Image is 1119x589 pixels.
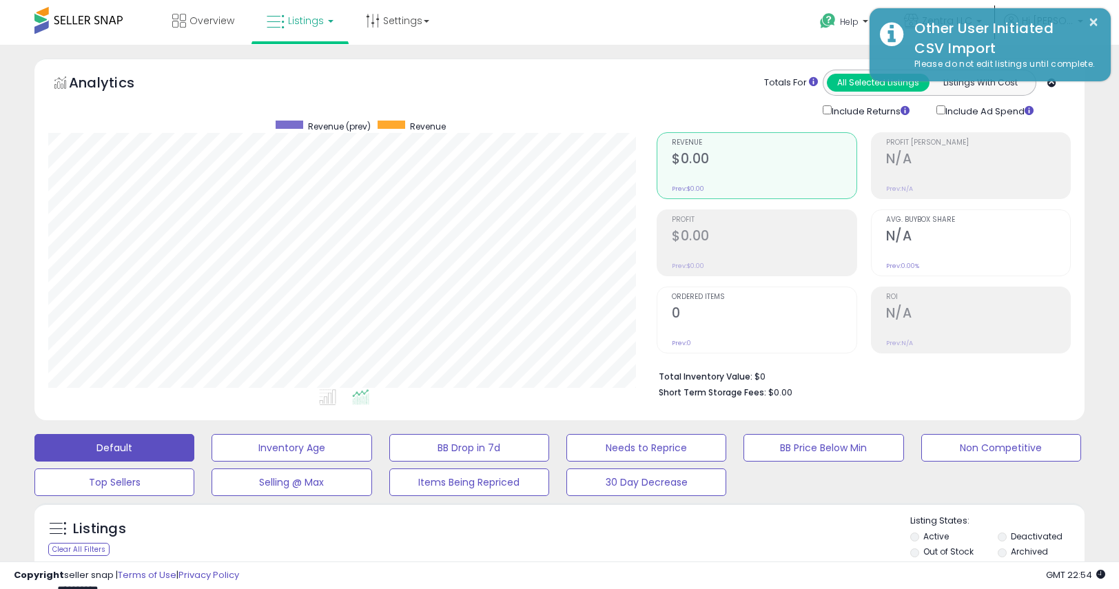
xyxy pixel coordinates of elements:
strong: Copyright [14,568,64,581]
span: Help [840,16,859,28]
button: 30 Day Decrease [566,468,726,496]
a: Terms of Use [118,568,176,581]
a: Help [809,2,882,45]
button: Items Being Repriced [389,468,549,496]
label: Active [923,530,949,542]
div: Include Ad Spend [926,103,1056,118]
li: $0 [659,367,1060,384]
button: Inventory Age [212,434,371,462]
button: Needs to Reprice [566,434,726,462]
h2: 0 [672,305,856,324]
h5: Listings [73,519,126,539]
b: Short Term Storage Fees: [659,386,766,398]
a: Privacy Policy [178,568,239,581]
div: Include Returns [812,103,926,118]
span: Ordered Items [672,293,856,301]
h5: Analytics [69,73,161,96]
span: Avg. Buybox Share [886,216,1070,224]
button: Listings With Cost [929,74,1031,92]
small: Prev: $0.00 [672,185,704,193]
button: BB Drop in 7d [389,434,549,462]
small: Prev: N/A [886,339,913,347]
span: Listings [288,14,324,28]
h2: N/A [886,228,1070,247]
label: Deactivated [1011,530,1062,542]
div: Please do not edit listings until complete. [904,58,1100,71]
small: Prev: N/A [886,185,913,193]
div: Clear All Filters [48,543,110,556]
button: Top Sellers [34,468,194,496]
label: Archived [1011,546,1048,557]
button: × [1088,14,1099,31]
div: seller snap | | [14,569,239,582]
h2: N/A [886,151,1070,169]
div: Totals For [764,76,818,90]
span: Overview [189,14,234,28]
span: 2025-08-13 22:54 GMT [1046,568,1105,581]
h2: $0.00 [672,151,856,169]
h2: $0.00 [672,228,856,247]
button: BB Price Below Min [743,434,903,462]
b: Total Inventory Value: [659,371,752,382]
button: All Selected Listings [827,74,930,92]
button: Default [34,434,194,462]
p: Listing States: [910,515,1085,528]
span: Profit [PERSON_NAME] [886,139,1070,147]
small: Prev: 0.00% [886,262,919,270]
button: Non Competitive [921,434,1081,462]
span: Revenue [672,139,856,147]
span: ROI [886,293,1070,301]
div: Other User Initiated CSV Import [904,19,1100,58]
span: Revenue (prev) [308,121,371,132]
i: Get Help [819,12,836,30]
span: Profit [672,216,856,224]
small: Prev: 0 [672,339,691,347]
button: Selling @ Max [212,468,371,496]
span: $0.00 [768,386,792,399]
h2: N/A [886,305,1070,324]
small: Prev: $0.00 [672,262,704,270]
span: Revenue [410,121,446,132]
label: Out of Stock [923,546,974,557]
